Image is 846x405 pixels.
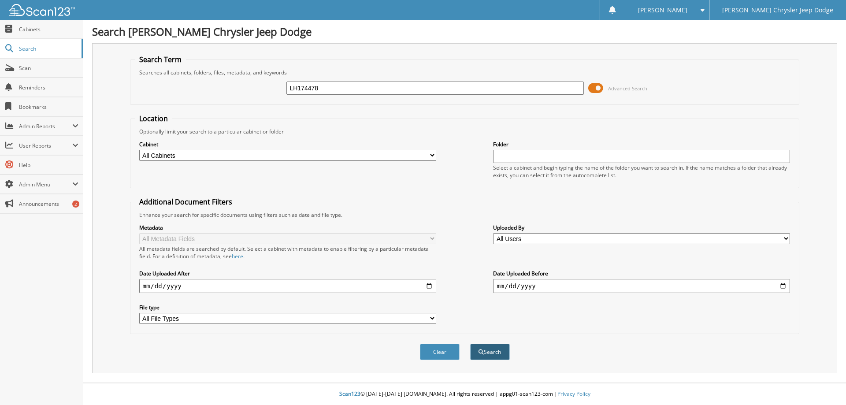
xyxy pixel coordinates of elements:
input: end [493,279,790,293]
div: Searches all cabinets, folders, files, metadata, and keywords [135,69,795,76]
label: Folder [493,141,790,148]
button: Search [470,344,510,360]
span: Reminders [19,84,78,91]
div: Optionally limit your search to a particular cabinet or folder [135,128,795,135]
span: Admin Reports [19,123,72,130]
label: Date Uploaded Before [493,270,790,277]
legend: Additional Document Filters [135,197,237,207]
span: Scan123 [339,390,360,398]
legend: Search Term [135,55,186,64]
div: Enhance your search for specific documents using filters such as date and file type. [135,211,795,219]
span: Admin Menu [19,181,72,188]
span: Announcements [19,200,78,208]
input: start [139,279,436,293]
label: File type [139,304,436,311]
a: Privacy Policy [557,390,590,398]
span: Help [19,161,78,169]
span: [PERSON_NAME] [638,7,687,13]
button: Clear [420,344,460,360]
div: Select a cabinet and begin typing the name of the folder you want to search in. If the name match... [493,164,790,179]
label: Date Uploaded After [139,270,436,277]
a: here [232,253,243,260]
span: Advanced Search [608,85,647,92]
label: Metadata [139,224,436,231]
legend: Location [135,114,172,123]
span: User Reports [19,142,72,149]
div: All metadata fields are searched by default. Select a cabinet with metadata to enable filtering b... [139,245,436,260]
img: scan123-logo-white.svg [9,4,75,16]
span: [PERSON_NAME] Chrysler Jeep Dodge [722,7,833,13]
div: 2 [72,201,79,208]
span: Cabinets [19,26,78,33]
span: Search [19,45,77,52]
label: Cabinet [139,141,436,148]
h1: Search [PERSON_NAME] Chrysler Jeep Dodge [92,24,837,39]
span: Bookmarks [19,103,78,111]
div: © [DATE]-[DATE] [DOMAIN_NAME]. All rights reserved | appg01-scan123-com | [83,383,846,405]
span: Scan [19,64,78,72]
label: Uploaded By [493,224,790,231]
